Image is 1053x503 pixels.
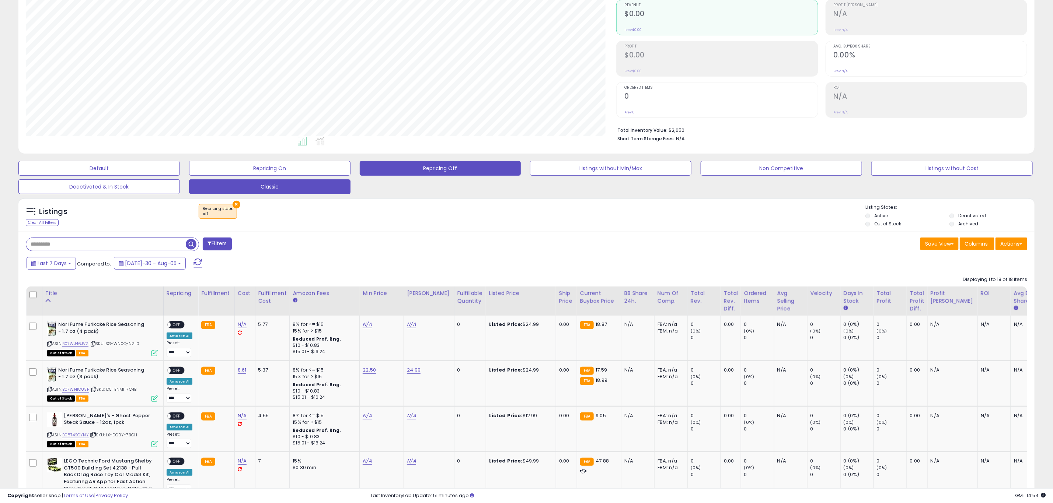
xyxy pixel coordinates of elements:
[810,412,840,419] div: 0
[676,135,685,142] span: N/A
[407,412,416,419] a: N/A
[18,161,180,176] button: Default
[617,127,667,133] b: Total Inventory Value:
[596,321,607,328] span: 18.87
[624,51,817,61] h2: $0.00
[596,457,609,464] span: 47.88
[834,110,848,115] small: Prev: N/A
[47,367,56,381] img: 41xEXnGSe1L._SL40_.jpg
[580,458,594,466] small: FBA
[658,321,682,328] div: FBA: n/a
[580,289,618,305] div: Current Buybox Price
[489,321,523,328] b: Listed Price:
[62,386,89,393] a: B07WH1C83F
[810,334,840,341] div: 0
[201,321,215,329] small: FBA
[47,395,75,402] span: All listings that are currently out of stock and unavailable for purchase on Amazon
[777,412,802,419] div: N/A
[47,367,158,401] div: ASIN:
[844,334,874,341] div: 0 (0%)
[877,471,907,478] div: 0
[691,419,701,425] small: (0%)
[238,457,247,465] a: N/A
[489,457,523,464] b: Listed Price:
[777,367,802,373] div: N/A
[910,412,922,419] div: 0.00
[293,434,354,440] div: $10 - $10.83
[810,471,840,478] div: 0
[624,45,817,49] span: Profit
[658,458,682,464] div: FBA: n/a
[47,412,62,427] img: 41XL0dIAqgL._SL40_.jpg
[293,394,354,401] div: $15.01 - $16.24
[201,412,215,421] small: FBA
[744,419,754,425] small: (0%)
[407,289,451,297] div: [PERSON_NAME]
[47,441,75,447] span: All listings that are currently out of stock and unavailable for purchase on Amazon
[258,412,284,419] div: 4.55
[238,412,247,419] a: N/A
[877,289,904,305] div: Total Profit
[371,492,1046,499] div: Last InventoryLab Update: 51 minutes ago.
[624,458,649,464] div: N/A
[981,321,1005,328] div: N/A
[958,212,986,219] label: Deactivated
[877,367,907,373] div: 0
[47,412,158,447] div: ASIN:
[363,412,372,419] a: N/A
[844,458,874,464] div: 0 (0%)
[293,367,354,373] div: 8% for <= $15
[875,221,902,227] label: Out of Stock
[960,238,994,250] button: Columns
[596,366,607,373] span: 17.59
[203,238,231,250] button: Filters
[963,276,1027,283] div: Displaying 1 to 18 of 18 items
[834,86,1027,90] span: ROI
[810,374,821,380] small: (0%)
[624,110,635,115] small: Prev: 0
[691,458,721,464] div: 0
[489,412,523,419] b: Listed Price:
[171,367,182,373] span: OFF
[844,471,874,478] div: 0 (0%)
[617,136,675,142] b: Short Term Storage Fees:
[90,341,139,347] span: | SKU: SG-WN0Q-NZL0
[58,321,148,337] b: Nori Fume Furikake Rice Seasoning - 1.7 oz (4 pack)
[691,471,721,478] div: 0
[844,374,854,380] small: (0%)
[114,257,186,270] button: [DATE]-30 - Aug-05
[844,367,874,373] div: 0 (0%)
[724,367,735,373] div: 0.00
[38,260,67,267] span: Last 7 Days
[810,380,840,387] div: 0
[167,424,192,430] div: Amazon AI
[559,367,571,373] div: 0.00
[875,212,888,219] label: Active
[1014,412,1038,419] div: N/A
[76,350,88,356] span: FBA
[233,201,240,208] button: ×
[744,412,774,419] div: 0
[658,328,682,334] div: FBM: n/a
[744,465,754,471] small: (0%)
[744,334,774,341] div: 0
[691,426,721,432] div: 0
[201,458,215,466] small: FBA
[931,412,972,419] div: N/A
[844,305,848,312] small: Days In Stock.
[844,328,854,334] small: (0%)
[203,206,233,217] span: Repricing state :
[18,179,180,194] button: Deactivated & In Stock
[877,465,887,471] small: (0%)
[293,342,354,349] div: $10 - $10.83
[580,377,594,385] small: FBA
[624,69,642,73] small: Prev: $0.00
[810,321,840,328] div: 0
[744,426,774,432] div: 0
[167,289,195,297] div: Repricing
[1015,492,1046,499] span: 2025-08-13 14:54 GMT
[293,464,354,471] div: $0.30 min
[167,432,192,449] div: Preset:
[691,367,721,373] div: 0
[293,321,354,328] div: 8% for <= $15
